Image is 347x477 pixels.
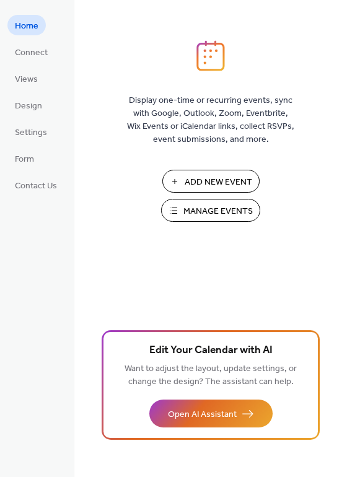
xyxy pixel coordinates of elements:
span: Display one-time or recurring events, sync with Google, Outlook, Zoom, Eventbrite, Wix Events or ... [127,94,294,146]
span: Add New Event [185,176,252,189]
a: Home [7,15,46,35]
img: logo_icon.svg [196,40,225,71]
span: Contact Us [15,180,57,193]
span: Connect [15,46,48,59]
span: Open AI Assistant [168,408,237,421]
a: Form [7,148,42,168]
span: Settings [15,126,47,139]
span: Want to adjust the layout, update settings, or change the design? The assistant can help. [125,361,297,390]
button: Open AI Assistant [149,400,273,427]
a: Contact Us [7,175,64,195]
span: Design [15,100,42,113]
a: Connect [7,42,55,62]
a: Design [7,95,50,115]
button: Manage Events [161,199,260,222]
span: Manage Events [183,205,253,218]
a: Settings [7,121,55,142]
span: Home [15,20,38,33]
span: Form [15,153,34,166]
a: Views [7,68,45,89]
span: Views [15,73,38,86]
span: Edit Your Calendar with AI [149,342,273,359]
button: Add New Event [162,170,260,193]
